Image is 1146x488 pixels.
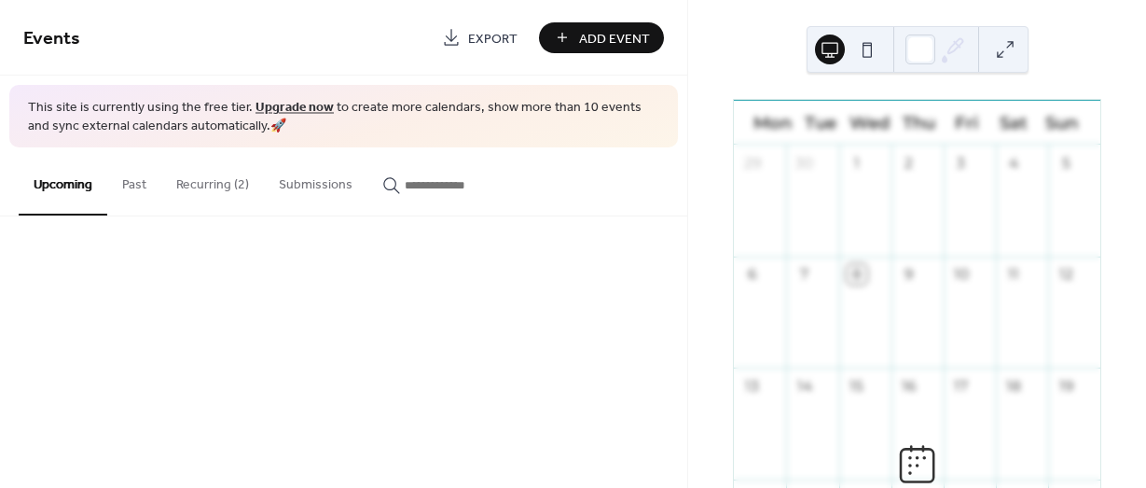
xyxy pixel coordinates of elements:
[895,101,943,145] div: Thu
[794,264,815,285] div: 7
[107,147,161,214] button: Past
[1003,264,1024,285] div: 11
[468,29,518,49] span: Export
[794,376,815,397] div: 14
[847,376,867,397] div: 15
[1003,153,1024,174] div: 4
[951,153,972,174] div: 3
[28,99,659,135] span: This site is currently using the free tier. to create more calendars, show more than 10 events an...
[899,376,919,397] div: 16
[847,153,867,174] div: 1
[742,264,763,285] div: 6
[19,147,107,216] button: Upcoming
[794,153,815,174] div: 30
[742,376,763,397] div: 13
[951,376,972,397] div: 17
[539,22,664,53] button: Add Event
[951,264,972,285] div: 10
[1056,376,1076,397] div: 19
[847,264,867,285] div: 8
[264,147,367,214] button: Submissions
[742,153,763,174] div: 29
[797,101,845,145] div: Tue
[990,101,1038,145] div: Sat
[749,101,796,145] div: Mon
[23,21,80,57] span: Events
[255,95,334,120] a: Upgrade now
[1056,264,1076,285] div: 12
[1038,101,1085,145] div: Sun
[899,264,919,285] div: 9
[428,22,532,53] a: Export
[899,153,919,174] div: 2
[1003,376,1024,397] div: 18
[579,29,650,49] span: Add Event
[161,147,264,214] button: Recurring (2)
[943,101,990,145] div: Fri
[1056,153,1076,174] div: 5
[845,101,895,145] div: Wed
